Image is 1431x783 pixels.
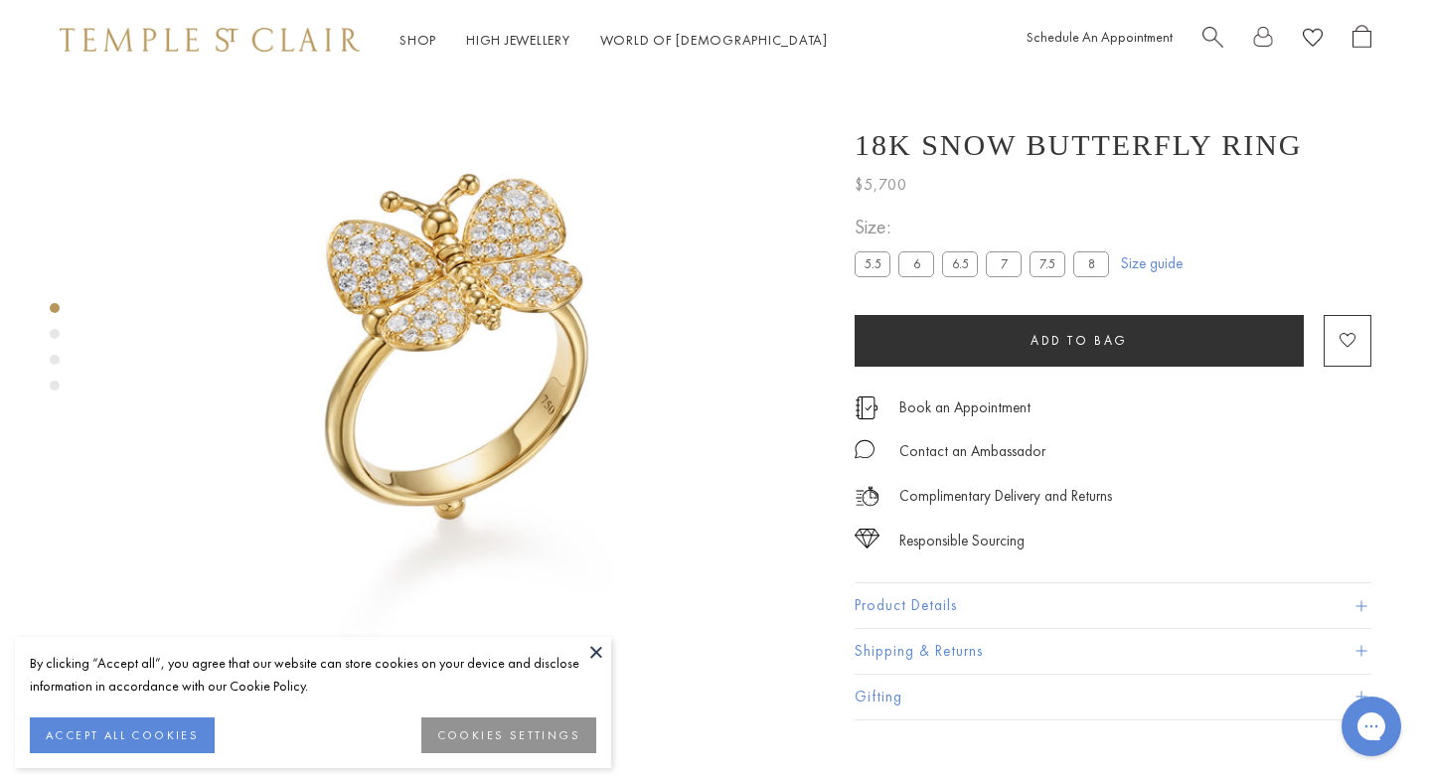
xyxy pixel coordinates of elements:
[421,717,596,753] button: COOKIES SETTINGS
[855,128,1303,162] h1: 18K Snow Butterfly Ring
[898,252,934,277] label: 6
[399,31,436,49] a: ShopShop
[1352,25,1371,56] a: Open Shopping Bag
[600,31,828,49] a: World of [DEMOGRAPHIC_DATA]World of [DEMOGRAPHIC_DATA]
[1332,690,1411,763] iframe: Gorgias live chat messenger
[899,396,1031,418] a: Book an Appointment
[986,252,1022,277] label: 7
[855,629,1371,674] button: Shipping & Returns
[1027,28,1173,46] a: Schedule An Appointment
[399,28,828,53] nav: Main navigation
[855,584,1371,629] button: Product Details
[855,172,907,198] span: $5,700
[855,396,878,419] img: icon_appointment.svg
[1073,252,1109,277] label: 8
[1121,254,1183,274] a: Size guide
[855,315,1304,367] button: Add to bag
[855,484,879,509] img: icon_delivery.svg
[899,529,1025,553] div: Responsible Sourcing
[1202,25,1223,56] a: Search
[855,529,879,548] img: icon_sourcing.svg
[899,439,1045,464] div: Contact an Ambassador
[855,675,1371,719] button: Gifting
[1303,25,1323,56] a: View Wishlist
[1031,332,1128,349] span: Add to bag
[855,212,1117,244] span: Size:
[60,28,360,52] img: Temple St. Clair
[30,717,215,753] button: ACCEPT ALL COOKIES
[1030,252,1065,277] label: 7.5
[855,439,874,459] img: MessageIcon-01_2.svg
[50,298,60,406] div: Product gallery navigation
[942,252,978,277] label: 6.5
[466,31,570,49] a: High JewelleryHigh Jewellery
[855,252,890,277] label: 5.5
[899,484,1112,509] p: Complimentary Delivery and Returns
[30,652,596,698] div: By clicking “Accept all”, you agree that our website can store cookies on your device and disclos...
